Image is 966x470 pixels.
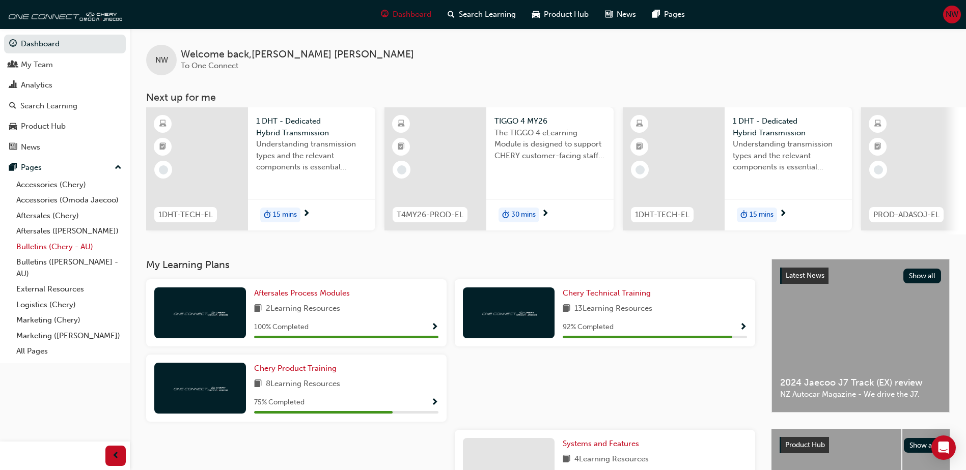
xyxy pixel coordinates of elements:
span: NZ Autocar Magazine - We drive the J7. [780,389,941,400]
a: Chery Technical Training [563,287,655,299]
button: Show Progress [431,396,438,409]
span: car-icon [9,122,17,131]
a: Product Hub [4,117,126,136]
button: Pages [4,158,126,177]
span: learningResourceType_ELEARNING-icon [159,118,167,131]
span: news-icon [9,143,17,152]
span: Dashboard [393,9,431,20]
button: Show all [903,269,942,283]
span: learningResourceType_ELEARNING-icon [398,118,405,131]
img: oneconnect [481,308,537,317]
span: T4MY26-PROD-EL [397,209,463,221]
span: 30 mins [511,209,536,221]
span: Understanding transmission types and the relevant components is essential knowledge required for ... [256,138,367,173]
a: car-iconProduct Hub [524,4,597,25]
img: oneconnect [172,308,228,317]
span: learningRecordVerb_NONE-icon [636,165,645,174]
span: book-icon [254,378,262,391]
span: Aftersales Process Modules [254,288,350,298]
span: news-icon [605,8,613,21]
span: chart-icon [9,81,17,90]
span: Latest News [786,271,824,280]
span: duration-icon [502,209,509,222]
span: 15 mins [750,209,774,221]
span: search-icon [9,102,16,111]
span: guage-icon [9,40,17,49]
span: next-icon [541,210,549,219]
div: Search Learning [20,100,77,112]
span: learningRecordVerb_NONE-icon [874,165,883,174]
a: Aftersales ([PERSON_NAME]) [12,223,126,239]
a: News [4,138,126,157]
a: Accessories (Chery) [12,177,126,193]
a: External Resources [12,281,126,297]
span: 15 mins [273,209,297,221]
span: book-icon [563,303,570,315]
span: learningResourceType_ELEARNING-icon [874,118,881,131]
a: search-iconSearch Learning [439,4,524,25]
span: next-icon [302,210,310,219]
button: DashboardMy TeamAnalyticsSearch LearningProduct HubNews [4,33,126,158]
button: Show Progress [739,321,747,334]
a: Latest NewsShow all2024 Jaecoo J7 Track (EX) reviewNZ Autocar Magazine - We drive the J7. [771,259,950,413]
a: Bulletins ([PERSON_NAME] - AU) [12,254,126,281]
h3: Next up for me [130,92,966,103]
a: Search Learning [4,97,126,115]
a: Latest NewsShow all [780,268,941,284]
div: News [21,141,40,153]
button: Show all [904,438,942,453]
span: next-icon [779,210,787,219]
span: learningRecordVerb_NONE-icon [397,165,406,174]
span: Chery Technical Training [563,288,651,298]
span: book-icon [563,453,570,466]
a: Bulletins (Chery - AU) [12,239,126,255]
span: Welcome back , [PERSON_NAME] [PERSON_NAME] [181,49,414,61]
span: Chery Product Training [254,364,337,373]
span: prev-icon [112,450,120,462]
img: oneconnect [172,383,228,393]
span: The TIGGO 4 eLearning Module is designed to support CHERY customer-facing staff with the product ... [494,127,605,162]
span: 13 Learning Resources [574,303,652,315]
img: oneconnect [5,4,122,24]
a: Accessories (Omoda Jaecoo) [12,192,126,208]
span: 100 % Completed [254,321,309,333]
a: Aftersales (Chery) [12,208,126,224]
a: Aftersales Process Modules [254,287,354,299]
span: TIGGO 4 MY26 [494,115,605,127]
a: news-iconNews [597,4,644,25]
span: duration-icon [264,209,271,222]
div: My Team [21,59,53,71]
span: guage-icon [381,8,389,21]
a: Logistics (Chery) [12,297,126,313]
button: NW [943,6,961,23]
a: All Pages [12,343,126,359]
span: booktick-icon [398,140,405,154]
a: 1DHT-TECH-EL1 DHT - Dedicated Hybrid TransmissionUnderstanding transmission types and the relevan... [623,107,852,230]
span: Show Progress [739,323,747,332]
span: PROD-ADASOJ-EL [873,209,940,221]
span: search-icon [448,8,455,21]
span: car-icon [532,8,540,21]
span: Pages [664,9,685,20]
h3: My Learning Plans [146,259,755,271]
a: T4MY26-PROD-ELTIGGO 4 MY26The TIGGO 4 eLearning Module is designed to support CHERY customer-faci... [384,107,614,230]
span: book-icon [254,303,262,315]
a: Chery Product Training [254,363,341,374]
span: 75 % Completed [254,397,305,408]
div: Open Intercom Messenger [931,435,956,460]
span: 2 Learning Resources [266,303,340,315]
span: Product Hub [544,9,589,20]
span: pages-icon [9,163,17,172]
a: Product HubShow all [780,437,942,453]
span: Systems and Features [563,439,639,448]
span: NW [946,9,958,20]
a: Marketing ([PERSON_NAME]) [12,328,126,344]
span: Show Progress [431,398,438,407]
a: Analytics [4,76,126,95]
span: up-icon [115,161,122,174]
a: Systems and Features [563,438,643,450]
div: Product Hub [21,121,66,132]
div: Pages [21,162,42,173]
